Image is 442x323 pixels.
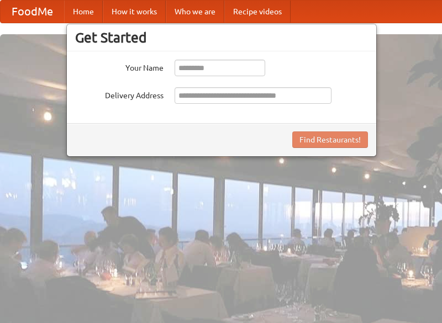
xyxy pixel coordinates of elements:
a: Who we are [166,1,224,23]
label: Your Name [75,60,164,73]
a: FoodMe [1,1,64,23]
a: Home [64,1,103,23]
a: Recipe videos [224,1,291,23]
label: Delivery Address [75,87,164,101]
button: Find Restaurants! [292,131,368,148]
h3: Get Started [75,29,368,46]
a: How it works [103,1,166,23]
